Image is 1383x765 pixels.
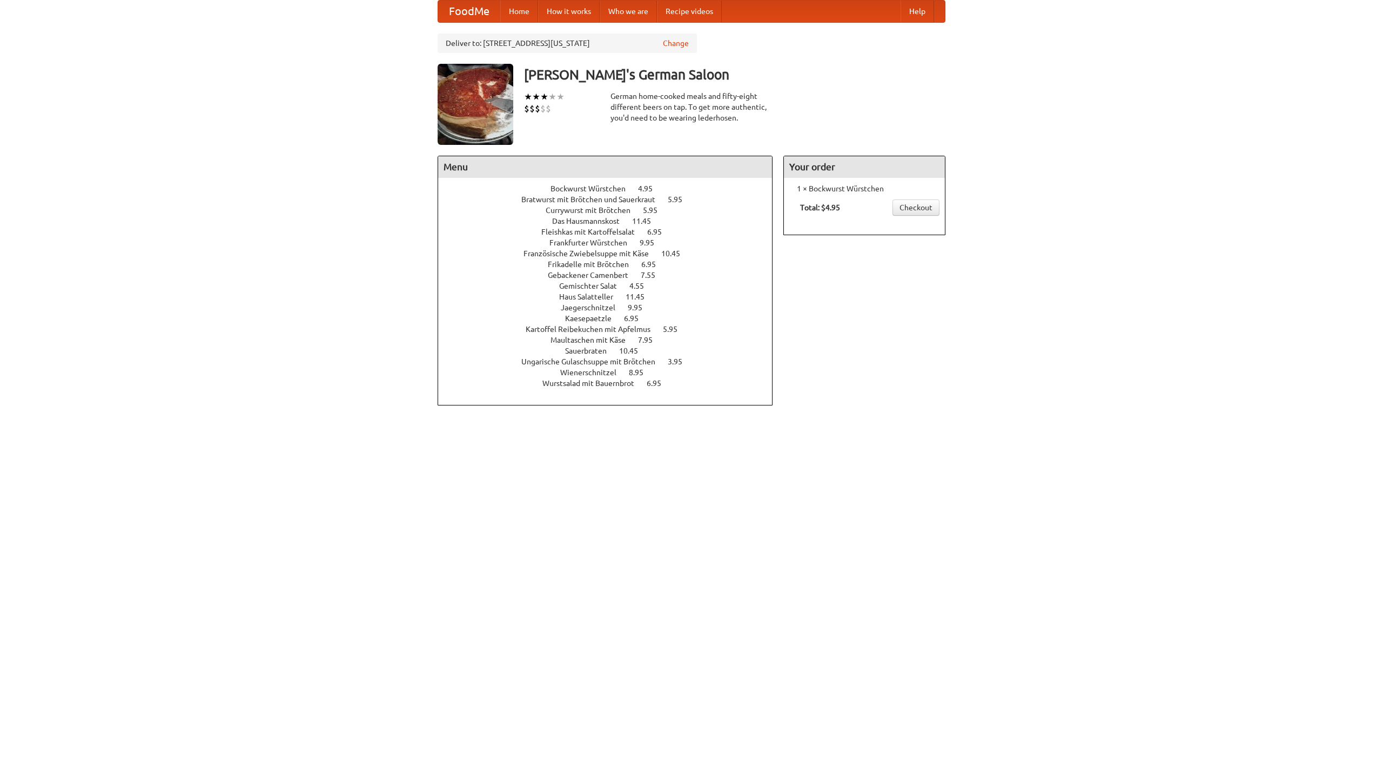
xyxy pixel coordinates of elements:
span: 7.55 [641,271,666,280]
li: $ [524,103,529,115]
li: 1 × Bockwurst Würstchen [789,183,939,194]
li: ★ [524,91,532,103]
li: $ [546,103,551,115]
span: 5.95 [668,195,693,204]
span: 11.45 [626,292,655,301]
a: Jaegerschnitzel 9.95 [561,303,662,312]
a: Currywurst mit Brötchen 5.95 [546,206,677,215]
span: Bratwurst mit Brötchen und Sauerkraut [521,195,666,204]
span: 10.45 [619,347,649,355]
span: 6.95 [647,379,672,388]
span: Das Hausmannskost [552,217,630,225]
h3: [PERSON_NAME]'s German Saloon [524,64,945,85]
a: Das Hausmannskost 11.45 [552,217,671,225]
span: 6.95 [624,314,649,323]
span: 5.95 [663,325,688,334]
a: Gemischter Salat 4.55 [559,282,664,290]
span: 9.95 [628,303,653,312]
span: 4.55 [629,282,655,290]
a: Frikadelle mit Brötchen 6.95 [548,260,676,269]
a: Bratwurst mit Brötchen und Sauerkraut 5.95 [521,195,702,204]
li: $ [529,103,535,115]
span: 3.95 [668,357,693,366]
span: Frankfurter Würstchen [549,238,638,247]
a: Fleishkas mit Kartoffelsalat 6.95 [541,228,682,236]
span: Kaesepaetzle [565,314,622,323]
li: ★ [532,91,540,103]
span: 4.95 [638,184,663,193]
li: ★ [556,91,565,103]
span: 10.45 [661,249,691,258]
h4: Your order [784,156,945,178]
a: Sauerbraten 10.45 [565,347,658,355]
h4: Menu [438,156,772,178]
span: Haus Salatteller [559,292,624,301]
a: FoodMe [438,1,500,22]
span: 5.95 [643,206,668,215]
span: Kartoffel Reibekuchen mit Apfelmus [526,325,661,334]
a: Kartoffel Reibekuchen mit Apfelmus 5.95 [526,325,697,334]
span: 6.95 [641,260,667,269]
span: Wienerschnitzel [560,368,627,377]
div: Deliver to: [STREET_ADDRESS][US_STATE] [438,34,697,53]
a: Frankfurter Würstchen 9.95 [549,238,674,247]
span: Wurstsalad mit Bauernbrot [542,379,645,388]
a: Maultaschen mit Käse 7.95 [550,336,673,344]
span: 11.45 [632,217,662,225]
a: Kaesepaetzle 6.95 [565,314,659,323]
a: Change [663,38,689,49]
a: Wienerschnitzel 8.95 [560,368,663,377]
span: 9.95 [640,238,665,247]
a: Home [500,1,538,22]
a: Checkout [892,199,939,216]
a: Help [901,1,934,22]
a: Gebackener Camenbert 7.55 [548,271,675,280]
span: 8.95 [629,368,654,377]
span: Französische Zwiebelsuppe mit Käse [523,249,660,258]
span: Maultaschen mit Käse [550,336,636,344]
span: Fleishkas mit Kartoffelsalat [541,228,646,236]
span: 7.95 [638,336,663,344]
a: Bockwurst Würstchen 4.95 [550,184,673,193]
img: angular.jpg [438,64,513,145]
span: Ungarische Gulaschsuppe mit Brötchen [521,357,666,366]
span: 6.95 [647,228,673,236]
a: How it works [538,1,600,22]
span: Gebackener Camenbert [548,271,639,280]
b: Total: $4.95 [800,203,840,212]
a: Ungarische Gulaschsuppe mit Brötchen 3.95 [521,357,702,366]
span: Sauerbraten [565,347,617,355]
a: Who we are [600,1,657,22]
a: Haus Salatteller 11.45 [559,292,664,301]
a: Recipe videos [657,1,722,22]
li: $ [535,103,540,115]
span: Gemischter Salat [559,282,628,290]
li: $ [540,103,546,115]
a: Wurstsalad mit Bauernbrot 6.95 [542,379,681,388]
span: Jaegerschnitzel [561,303,626,312]
span: Currywurst mit Brötchen [546,206,641,215]
li: ★ [540,91,548,103]
div: German home-cooked meals and fifty-eight different beers on tap. To get more authentic, you'd nee... [610,91,773,123]
span: Frikadelle mit Brötchen [548,260,640,269]
span: Bockwurst Würstchen [550,184,636,193]
li: ★ [548,91,556,103]
a: Französische Zwiebelsuppe mit Käse 10.45 [523,249,700,258]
